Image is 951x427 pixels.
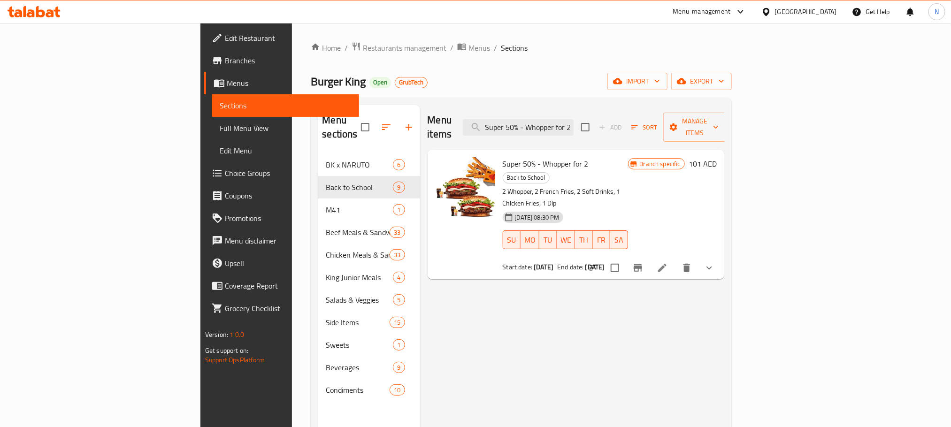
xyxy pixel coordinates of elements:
[689,157,717,170] h6: 101 AED
[615,76,660,87] span: import
[352,42,446,54] a: Restaurants management
[511,213,563,222] span: [DATE] 08:30 PM
[605,258,625,278] span: Select to update
[225,32,352,44] span: Edit Restaurant
[393,363,404,372] span: 9
[225,303,352,314] span: Grocery Checklist
[326,317,390,328] span: Side Items
[390,228,404,237] span: 33
[393,273,404,282] span: 4
[503,172,549,183] span: Back to School
[393,206,404,214] span: 1
[393,339,405,351] div: items
[204,229,359,252] a: Menu disclaimer
[326,204,393,215] div: M41
[225,258,352,269] span: Upsell
[393,294,405,305] div: items
[627,257,649,279] button: Branch-specific-item
[326,159,393,170] span: BK x NARUTO
[220,100,352,111] span: Sections
[225,190,352,201] span: Coupons
[204,49,359,72] a: Branches
[503,186,628,209] p: 2 Whopper, 2 French Fries, 2 Soft Drinks, 1 Chicken Fries, 1 Dip
[468,42,490,53] span: Menus
[629,120,660,135] button: Sort
[463,119,574,136] input: search
[318,356,420,379] div: Beverages9
[318,334,420,356] div: Sweets1
[225,235,352,246] span: Menu disclaimer
[390,227,405,238] div: items
[326,362,393,373] div: Beverages
[671,115,719,139] span: Manage items
[610,230,628,249] button: SA
[225,280,352,291] span: Coverage Report
[631,122,657,133] span: Sort
[435,157,495,217] img: Super 50% - Whopper for 2
[583,257,605,279] button: sort-choices
[625,120,663,135] span: Sort items
[355,117,375,137] span: Select all sections
[557,261,583,273] span: End date:
[657,262,668,274] a: Edit menu item
[205,354,265,366] a: Support.OpsPlatform
[597,233,606,247] span: FR
[457,42,490,54] a: Menus
[204,207,359,229] a: Promotions
[212,94,359,117] a: Sections
[524,233,536,247] span: MO
[636,160,684,168] span: Branch specific
[326,339,393,351] span: Sweets
[204,297,359,320] a: Grocery Checklist
[230,328,244,341] span: 1.0.0
[393,296,404,305] span: 5
[326,249,390,260] div: Chicken Meals & Sandwiches
[318,266,420,289] div: King Junior Meals4
[698,257,721,279] button: show more
[326,294,393,305] span: Salads & Veggies
[204,252,359,274] a: Upsell
[579,233,589,247] span: TH
[539,230,557,249] button: TU
[503,261,533,273] span: Start date:
[393,362,405,373] div: items
[679,76,724,87] span: export
[369,77,391,88] div: Open
[614,233,624,247] span: SA
[204,274,359,297] a: Coverage Report
[534,261,553,273] b: [DATE]
[575,230,592,249] button: TH
[311,42,732,54] nav: breadcrumb
[326,182,393,193] span: Back to School
[671,73,732,90] button: export
[390,318,404,327] span: 15
[220,145,352,156] span: Edit Menu
[557,230,575,249] button: WE
[450,42,453,53] li: /
[390,249,405,260] div: items
[227,77,352,89] span: Menus
[503,230,521,249] button: SU
[369,78,391,86] span: Open
[543,233,553,247] span: TU
[395,78,427,86] span: GrubTech
[393,182,405,193] div: items
[704,262,715,274] svg: Show Choices
[393,160,404,169] span: 6
[375,116,398,138] span: Sort sections
[212,139,359,162] a: Edit Menu
[494,42,497,53] li: /
[393,272,405,283] div: items
[318,198,420,221] div: M411
[593,230,610,249] button: FR
[326,384,390,396] div: Condiments
[204,72,359,94] a: Menus
[507,233,517,247] span: SU
[326,227,390,238] span: Beef Meals & Sandwiches
[326,272,393,283] span: King Junior Meals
